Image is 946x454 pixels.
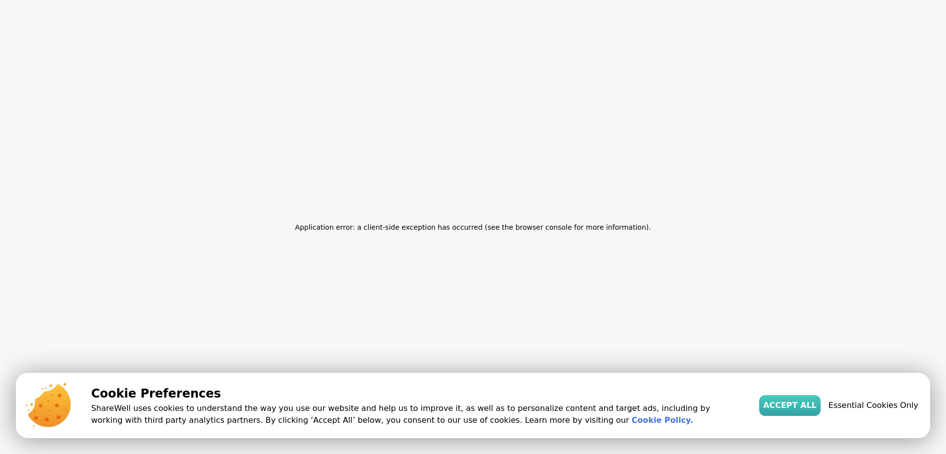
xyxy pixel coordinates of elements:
[763,400,817,411] span: Accept All
[91,385,743,403] p: Cookie Preferences
[295,220,651,234] h2: Application error: a client-side exception has occurred (see the browser console for more informa...
[91,403,743,426] p: ShareWell uses cookies to understand the way you use our website and help us to improve it, as we...
[759,395,821,416] button: Accept All
[632,414,693,426] a: Cookie Policy.
[829,400,918,411] span: Essential Cookies Only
